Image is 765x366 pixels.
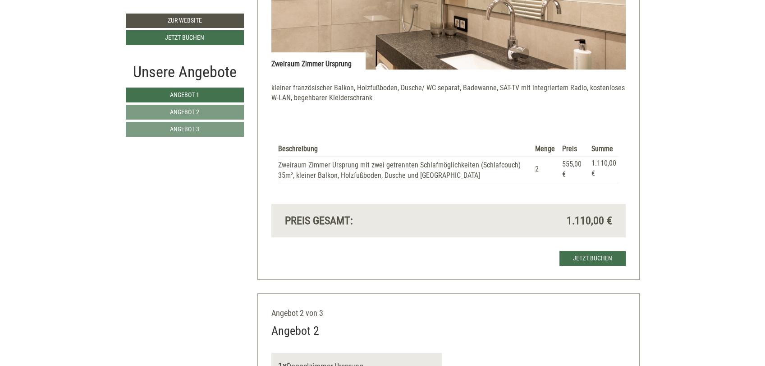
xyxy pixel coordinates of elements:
span: 1.110,00 € [567,213,612,228]
p: kleiner französischer Balkon, Holzfußboden, Dusche/ WC separat, Badewanne, SAT-TV mit integrierte... [271,83,626,104]
td: 2 [531,157,559,183]
a: Jetzt buchen [559,251,626,266]
th: Menge [531,142,559,156]
div: Unsere Angebote [126,61,244,83]
span: Angebot 1 [170,91,199,98]
th: Summe [588,142,619,156]
a: Zur Website [126,14,244,28]
span: Angebot 2 von 3 [271,308,323,318]
a: Jetzt buchen [126,30,244,45]
th: Preis [559,142,588,156]
td: 1.110,00 € [588,157,619,183]
td: Zweiraum Zimmer Ursprung mit zwei getrennten Schlafmöglichkeiten (Schlafcouch) 35m², kleiner Balk... [278,157,531,183]
div: Angebot 2 [271,323,319,339]
span: Angebot 2 [170,108,199,116]
span: 555,00 € [562,160,582,179]
div: Zweiraum Zimmer Ursprung [271,52,365,69]
th: Beschreibung [278,142,531,156]
div: Preis gesamt: [278,213,449,228]
span: Angebot 3 [170,125,199,133]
